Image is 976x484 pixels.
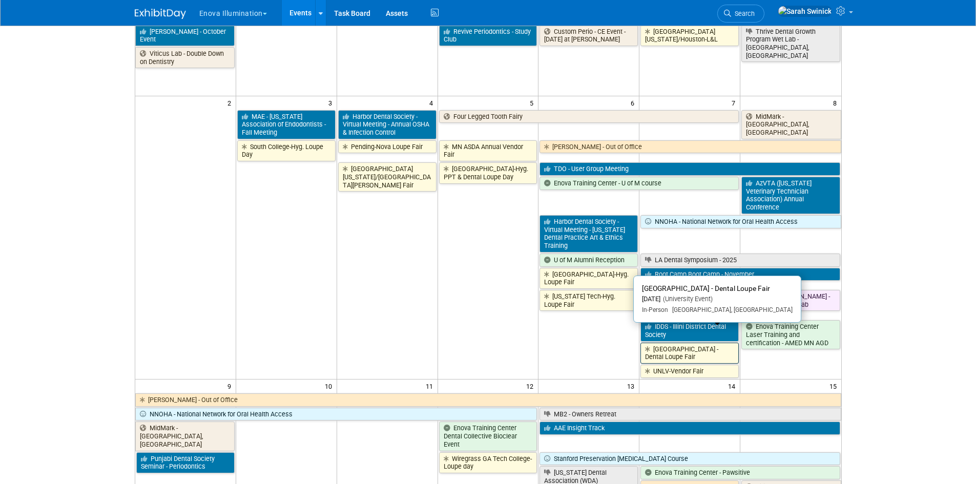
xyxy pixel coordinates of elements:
a: MidMark - [GEOGRAPHIC_DATA], [GEOGRAPHIC_DATA] [135,422,235,451]
a: Viticus Lab - Double Down on Dentistry [135,47,235,68]
span: 9 [226,380,236,392]
span: [GEOGRAPHIC_DATA] - Dental Loupe Fair [642,284,770,292]
span: (University Event) [660,295,713,303]
a: Harbor Dental Society - Virtual Meeting - Annual OSHA & Infection Control [338,110,437,139]
span: 3 [327,96,337,109]
img: Sarah Swinick [778,6,832,17]
a: [US_STATE] Tech-Hyg. Loupe Fair [539,290,638,311]
a: Thrive Dental Growth Program Wet Lab - [GEOGRAPHIC_DATA], [GEOGRAPHIC_DATA] [741,25,840,62]
span: 7 [731,96,740,109]
a: Harbor Dental Society - Virtual Meeting - [US_STATE] Dental Practice Art & Ethics Training [539,215,638,252]
span: Search [731,10,755,17]
a: MAE - [US_STATE] Association of Endodontists - Fall Meeting [237,110,336,139]
a: [GEOGRAPHIC_DATA][US_STATE]/Houston-L&L [640,25,739,46]
a: NNOHA - National Network for Oral Health Access [135,408,537,421]
a: [PERSON_NAME] - Out of Office [135,393,841,407]
a: [PERSON_NAME] - October Event [135,25,235,46]
a: [GEOGRAPHIC_DATA]-Hyg. Loupe Fair [539,268,638,289]
a: Wiregrass GA Tech College-Loupe day [439,452,537,473]
a: Enova Training Center Dental Collective Bioclear Event [439,422,537,451]
img: ExhibitDay [135,9,186,19]
a: IDDS - Illini District Dental Society [640,320,739,341]
span: [GEOGRAPHIC_DATA], [GEOGRAPHIC_DATA] [668,306,793,313]
span: 5 [529,96,538,109]
span: 10 [324,380,337,392]
span: 15 [828,380,841,392]
span: 6 [630,96,639,109]
a: Stanford Preservation [MEDICAL_DATA] Course [539,452,840,466]
span: 8 [832,96,841,109]
a: Enova Training Center - Pawsitive [640,466,840,479]
a: [PERSON_NAME] - Out of Office [539,140,841,154]
a: [GEOGRAPHIC_DATA] - Dental Loupe Fair [640,343,739,364]
a: AzVTA ([US_STATE] Veterinary Technician Association) Annual Conference [741,177,840,214]
span: 11 [425,380,438,392]
a: Enova Training Center - U of M course [539,177,739,190]
a: South College-Hyg. Loupe Day [237,140,336,161]
a: Revive Periodontics - Study Club [439,25,537,46]
a: AAE Insight Track [539,422,840,435]
span: 4 [428,96,438,109]
span: 2 [226,96,236,109]
a: U of M Alumni Reception [539,254,638,267]
a: MN ASDA Annual Vendor Fair [439,140,537,161]
span: 12 [525,380,538,392]
a: [GEOGRAPHIC_DATA]-Hyg. PPT & Dental Loupe Day [439,162,537,183]
a: UNLV-Vendor Fair [640,365,739,378]
span: In-Person [642,306,668,313]
a: Search [717,5,764,23]
a: Punjabi Dental Society Seminar - Periodontics [136,452,235,473]
a: Enova Training Center Laser Training and certification - AMED MN AGD [741,320,840,349]
a: MidMark - [GEOGRAPHIC_DATA], [GEOGRAPHIC_DATA] [741,110,841,139]
span: 13 [626,380,639,392]
div: [DATE] [642,295,793,304]
a: Pending-Nova Loupe Fair [338,140,437,154]
span: 14 [727,380,740,392]
a: LA Dental Symposium - 2025 [640,254,840,267]
a: Root Camp Boot Camp - November [640,268,840,281]
a: TDO - User Group Meeting [539,162,840,176]
a: [GEOGRAPHIC_DATA][US_STATE]/[GEOGRAPHIC_DATA][PERSON_NAME] Fair [338,162,437,192]
a: Four Legged Tooth Fairy [439,110,739,123]
a: NNOHA - National Network for Oral Health Access [640,215,841,228]
a: Custom Perio - CE Event - [DATE] at [PERSON_NAME] [539,25,638,46]
a: MB2 - Owners Retreat [539,408,841,421]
